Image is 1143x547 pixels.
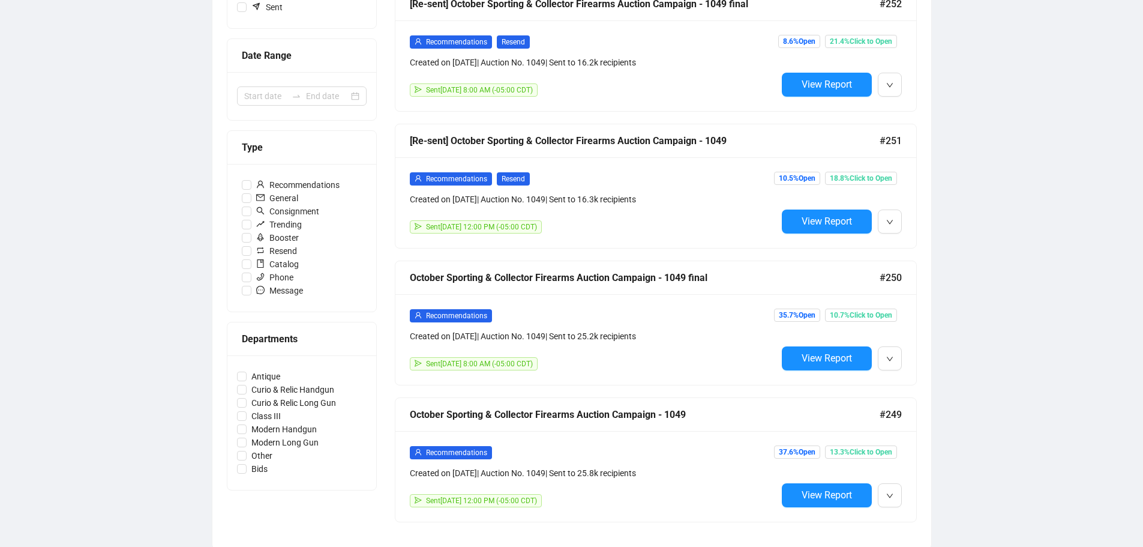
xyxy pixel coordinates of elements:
span: down [886,355,893,363]
span: Recommendations [251,178,344,192]
span: user [256,180,265,189]
span: View Report [802,79,852,90]
input: End date [306,89,349,103]
span: Bids [247,462,272,476]
span: Curio & Relic Handgun [247,383,339,396]
button: View Report [782,73,872,97]
div: Created on [DATE] | Auction No. 1049 | Sent to 25.2k recipients [410,330,777,343]
div: Created on [DATE] | Auction No. 1049 | Sent to 16.3k recipients [410,193,777,206]
span: user [415,175,422,182]
span: 13.3% Click to Open [825,446,897,459]
span: Sent [DATE] 8:00 AM (-05:00 CDT) [426,360,533,368]
span: #250 [880,270,902,285]
span: View Report [802,489,852,501]
span: #249 [880,407,902,422]
span: user [415,38,422,45]
span: 37.6% Open [774,446,820,459]
div: Type [242,140,362,155]
span: swap-right [292,91,301,101]
span: send [415,223,422,230]
a: [Re-sent] October Sporting & Collector Firearms Auction Campaign - 1049#251userRecommendationsRes... [395,124,917,249]
span: send [415,497,422,504]
a: October Sporting & Collector Firearms Auction Campaign - 1049#249userRecommendationsCreated on [D... [395,397,917,522]
span: 21.4% Click to Open [825,35,897,48]
div: Departments [242,331,362,346]
span: down [886,492,893,500]
span: user [415,449,422,456]
span: send [415,360,422,367]
span: Resend [251,244,302,258]
span: Modern Long Gun [247,436,323,449]
div: Created on [DATE] | Auction No. 1049 | Sent to 25.8k recipients [410,467,777,480]
div: Created on [DATE] | Auction No. 1049 | Sent to 16.2k recipients [410,56,777,69]
div: [Re-sent] October Sporting & Collector Firearms Auction Campaign - 1049 [410,133,880,148]
span: 8.6% Open [778,35,820,48]
span: Recommendations [426,38,487,46]
span: Recommendations [426,312,487,320]
div: October Sporting & Collector Firearms Auction Campaign - 1049 [410,407,880,422]
span: down [886,219,893,226]
span: View Report [802,216,852,227]
div: Date Range [242,48,362,63]
span: Resend [497,172,530,186]
span: Recommendations [426,449,487,457]
span: Sent [DATE] 12:00 PM (-05:00 CDT) [426,223,537,231]
span: user [415,312,422,319]
span: Recommendations [426,175,487,183]
span: General [251,192,303,205]
span: Message [251,284,308,297]
button: View Report [782,483,872,507]
span: book [256,259,265,268]
span: Sent [DATE] 12:00 PM (-05:00 CDT) [426,497,537,505]
span: Catalog [251,258,304,271]
button: View Report [782,346,872,370]
span: send [415,86,422,93]
span: Other [247,449,277,462]
a: October Sporting & Collector Firearms Auction Campaign - 1049 final#250userRecommendationsCreated... [395,261,917,385]
span: Consignment [251,205,324,218]
span: 10.7% Click to Open [825,309,897,322]
span: Sent [DATE] 8:00 AM (-05:00 CDT) [426,86,533,94]
span: message [256,286,265,294]
span: search [256,207,265,215]
span: down [886,82,893,89]
span: Modern Handgun [247,423,322,436]
span: Trending [251,218,307,231]
span: #251 [880,133,902,148]
span: mail [256,193,265,202]
span: 18.8% Click to Open [825,172,897,185]
span: 10.5% Open [774,172,820,185]
span: Sent [247,1,287,14]
span: rise [256,220,265,228]
span: Phone [251,271,298,284]
span: Class III [247,409,286,423]
span: to [292,91,301,101]
span: rocket [256,233,265,241]
span: View Report [802,352,852,364]
span: 35.7% Open [774,309,820,322]
span: Antique [247,370,285,383]
span: Resend [497,35,530,49]
span: phone [256,273,265,281]
div: October Sporting & Collector Firearms Auction Campaign - 1049 final [410,270,880,285]
span: Curio & Relic Long Gun [247,396,341,409]
span: retweet [256,246,265,255]
span: Booster [251,231,304,244]
button: View Report [782,210,872,234]
input: Start date [244,89,287,103]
